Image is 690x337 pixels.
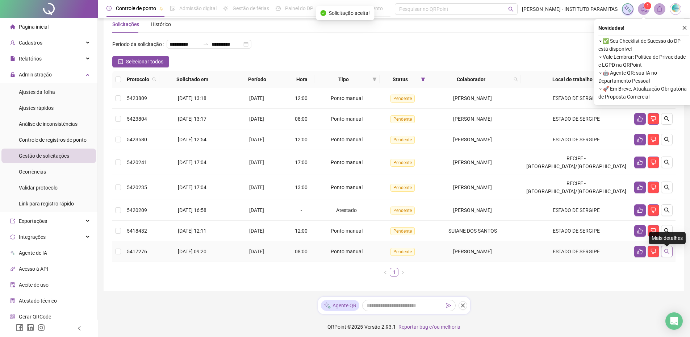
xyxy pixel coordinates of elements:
[178,184,206,190] span: [DATE] 17:04
[390,95,415,103] span: Pendente
[151,20,171,28] div: Histórico
[178,207,206,213] span: [DATE] 16:58
[331,228,363,234] span: Ponto manual
[453,159,492,165] span: [PERSON_NAME]
[19,137,87,143] span: Controle de registros de ponto
[521,221,631,241] td: ESTADO DE SERGIPE
[249,228,264,234] span: [DATE]
[651,116,656,122] span: dislike
[398,268,407,276] button: right
[301,207,302,213] span: -
[178,137,206,142] span: [DATE] 12:54
[223,6,228,11] span: sun
[285,5,313,11] span: Painel do DP
[522,5,618,13] span: [PERSON_NAME] - INSTITUTO PARAMITAS
[127,228,147,234] span: 5418432
[431,75,511,83] span: Colaborador
[390,184,415,192] span: Pendente
[249,159,264,165] span: [DATE]
[151,74,158,85] span: search
[664,228,670,234] span: search
[665,312,683,330] div: Open Intercom Messenger
[664,116,670,122] span: search
[664,184,670,190] span: search
[127,95,147,101] span: 5423809
[118,59,123,64] span: check-square
[329,9,370,17] span: Solicitação aceita!
[38,324,45,331] span: instagram
[178,249,206,254] span: [DATE] 09:20
[178,159,206,165] span: [DATE] 17:04
[19,234,46,240] span: Integrações
[249,95,264,101] span: [DATE]
[178,116,206,122] span: [DATE] 13:17
[453,249,492,254] span: [PERSON_NAME]
[649,232,686,244] div: Mais detalhes
[419,74,427,85] span: filter
[670,4,681,14] img: 6375
[19,105,54,111] span: Ajustes rápidos
[637,228,643,234] span: like
[10,266,15,271] span: api
[372,77,377,82] span: filter
[289,71,314,88] th: Hora
[225,71,289,88] th: Período
[637,116,643,122] span: like
[295,116,308,122] span: 08:00
[127,184,147,190] span: 5420235
[178,228,206,234] span: [DATE] 12:11
[276,6,281,11] span: dashboard
[453,184,492,190] span: [PERSON_NAME]
[331,249,363,254] span: Ponto manual
[127,159,147,165] span: 5420241
[19,282,49,288] span: Aceite de uso
[446,303,451,308] span: send
[364,324,380,330] span: Versão
[390,115,415,123] span: Pendente
[651,159,656,165] span: dislike
[331,137,363,142] span: Ponto manual
[19,250,47,256] span: Agente de IA
[512,74,519,85] span: search
[127,207,147,213] span: 5420209
[19,56,42,62] span: Relatórios
[249,184,264,190] span: [DATE]
[651,137,656,142] span: dislike
[637,249,643,254] span: like
[637,159,643,165] span: like
[295,137,308,142] span: 12:00
[19,314,51,320] span: Gerar QRCode
[320,10,326,16] span: check-circle
[19,201,74,207] span: Link para registro rápido
[295,228,308,234] span: 12:00
[127,116,147,122] span: 5423804
[19,153,69,159] span: Gestão de solicitações
[112,56,169,67] button: Selecionar todos
[336,207,357,213] span: Atestado
[203,41,209,47] span: swap-right
[521,241,631,262] td: ESTADO DE SERGIPE
[644,2,651,9] sup: 1
[453,116,492,122] span: [PERSON_NAME]
[152,77,156,82] span: search
[651,184,656,190] span: dislike
[453,207,492,213] span: [PERSON_NAME]
[159,71,225,88] th: Solicitado em
[514,77,518,82] span: search
[321,300,359,311] div: Agente QR
[331,159,363,165] span: Ponto manual
[233,5,269,11] span: Gestão de férias
[664,159,670,165] span: search
[331,116,363,122] span: Ponto manual
[19,169,46,175] span: Ocorrências
[331,184,363,190] span: Ponto manual
[381,268,390,276] li: Página anterior
[126,58,163,66] span: Selecionar todos
[598,85,689,101] span: ⚬ 🚀 Em Breve, Atualização Obrigatória de Proposta Comercial
[398,324,460,330] span: Reportar bug e/ou melhoria
[10,219,15,224] span: export
[390,268,398,276] a: 1
[19,218,47,224] span: Exportações
[19,185,58,191] span: Validar protocolo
